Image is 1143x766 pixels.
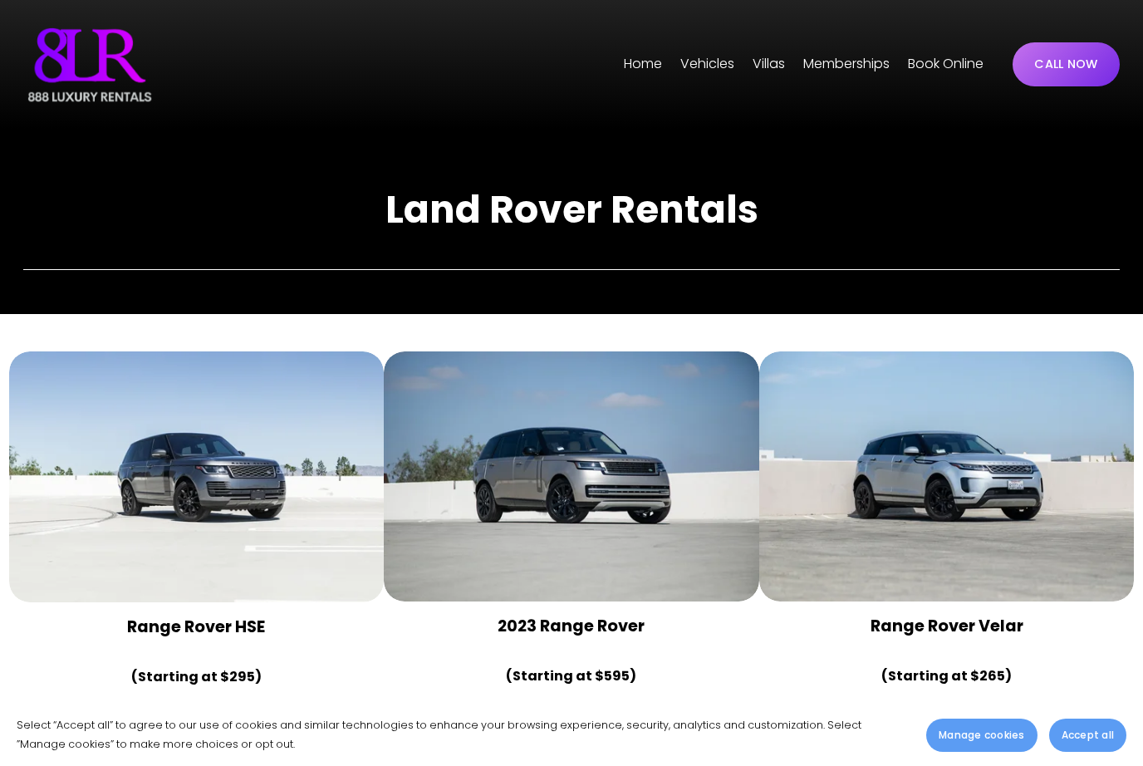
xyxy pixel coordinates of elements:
[23,23,156,106] img: Luxury Car &amp; Home Rentals For Every Occasion
[131,667,262,686] strong: (Starting at $295)
[803,52,890,78] a: Memberships
[908,52,984,78] a: Book Online
[498,615,645,637] strong: 2023 Range Rover
[680,52,734,76] span: Vehicles
[1049,719,1126,752] button: Accept all
[680,52,734,78] a: folder dropdown
[1013,42,1121,86] a: CALL NOW
[871,615,1023,637] strong: Range Rover Velar
[624,52,662,78] a: Home
[17,716,910,754] p: Select “Accept all” to agree to our use of cookies and similar technologies to enhance your brows...
[753,52,785,76] span: Villas
[1062,728,1114,743] span: Accept all
[926,719,1037,752] button: Manage cookies
[881,666,1012,685] strong: (Starting at $265)
[385,183,758,236] strong: Land Rover Rentals
[506,666,636,685] strong: (Starting at $595)
[753,52,785,78] a: folder dropdown
[939,728,1024,743] span: Manage cookies
[127,616,265,638] strong: Range Rover HSE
